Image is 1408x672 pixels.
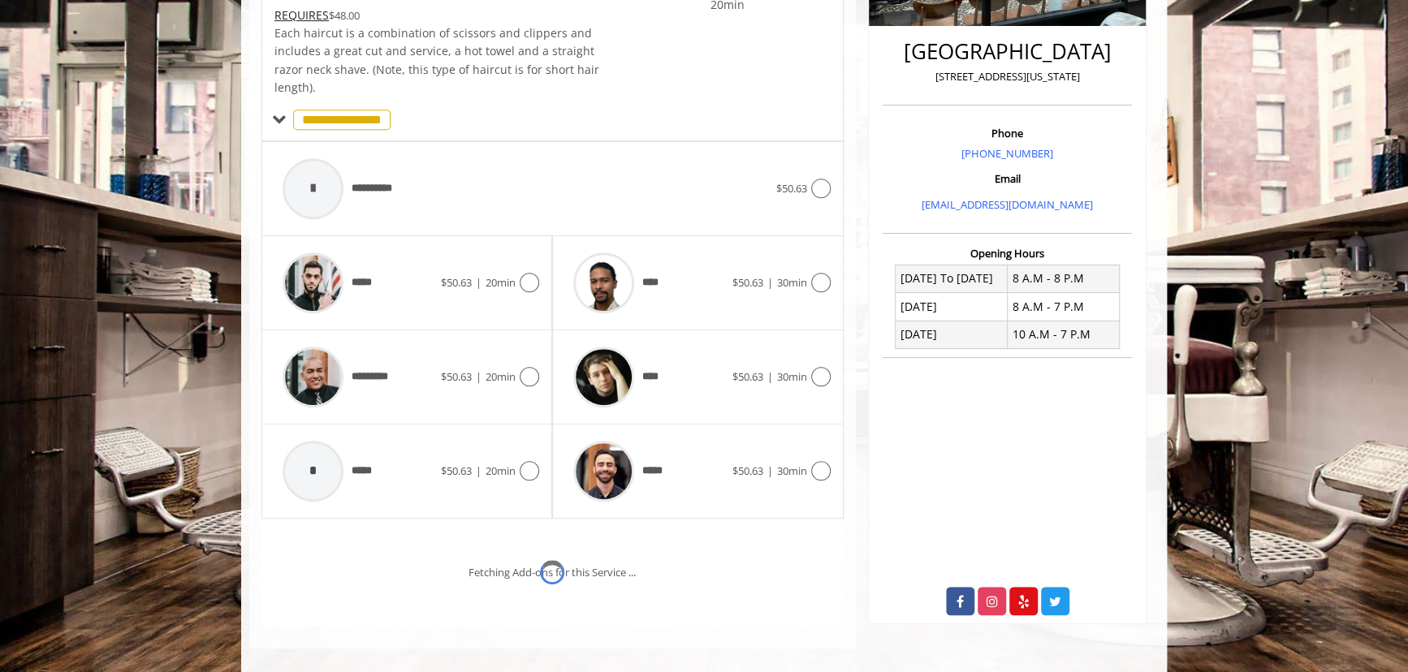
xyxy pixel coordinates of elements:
[887,40,1128,63] h2: [GEOGRAPHIC_DATA]
[486,463,516,478] span: 20min
[441,275,472,290] span: $50.63
[883,248,1132,259] h3: Opening Hours
[896,321,1008,348] td: [DATE]
[767,369,773,384] span: |
[486,369,516,384] span: 20min
[1007,293,1119,321] td: 8 A.M - 7 P.M
[732,369,763,384] span: $50.63
[961,146,1053,161] a: [PHONE_NUMBER]
[274,25,599,95] span: Each haircut is a combination of scissors and clippers and includes a great cut and service, a ho...
[441,463,472,478] span: $50.63
[732,275,763,290] span: $50.63
[767,275,773,290] span: |
[896,293,1008,321] td: [DATE]
[887,68,1128,85] p: [STREET_ADDRESS][US_STATE]
[274,6,601,24] div: $48.00
[476,275,482,290] span: |
[469,564,636,581] div: Fetching Add-ons for this Service ...
[777,369,807,384] span: 30min
[896,265,1008,292] td: [DATE] To [DATE]
[887,127,1128,139] h3: Phone
[887,173,1128,184] h3: Email
[441,369,472,384] span: $50.63
[274,7,329,23] span: This service needs some Advance to be paid before we block your appointment
[1007,265,1119,292] td: 8 A.M - 8 P.M
[767,463,773,478] span: |
[732,463,763,478] span: $50.63
[777,463,807,478] span: 30min
[776,181,807,196] span: $50.63
[476,463,482,478] span: |
[486,275,516,290] span: 20min
[476,369,482,384] span: |
[922,197,1093,212] a: [EMAIL_ADDRESS][DOMAIN_NAME]
[1007,321,1119,348] td: 10 A.M - 7 P.M
[777,275,807,290] span: 30min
